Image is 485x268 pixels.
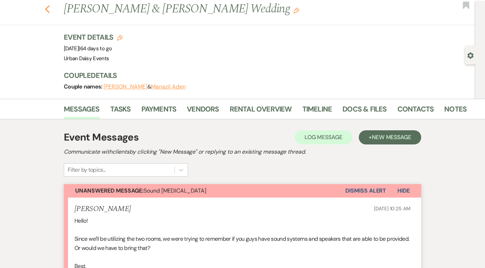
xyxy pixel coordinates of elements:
a: Vendors [187,103,219,119]
span: Hide [397,187,410,194]
button: Dismiss Alert [345,184,386,198]
span: Couple names: [64,83,104,90]
h1: Event Messages [64,130,139,145]
p: Hello! [74,216,411,226]
h3: Couple Details [64,70,461,80]
a: Timeline [302,103,332,119]
button: [PERSON_NAME] [104,84,147,90]
span: 64 days to go [80,45,112,52]
a: Contacts [397,103,434,119]
button: Manazil Aden [151,84,185,90]
p: Since we’ll be utilizing the two rooms, we were trying to remember if you guys have sound systems... [74,234,411,252]
a: Notes [444,103,467,119]
span: | [79,45,112,52]
h3: Event Details [64,32,123,42]
a: Payments [141,103,177,119]
span: [DATE] 10:25 AM [374,205,411,212]
button: +New Message [359,130,421,144]
h1: [PERSON_NAME] & [PERSON_NAME] Wedding [64,1,381,18]
a: Rental Overview [230,103,292,119]
span: New Message [372,133,411,141]
div: Filter by topics... [68,166,106,174]
button: Edit [294,7,299,13]
a: Tasks [110,103,131,119]
a: Docs & Files [342,103,386,119]
button: Hide [386,184,421,198]
span: Sound [MEDICAL_DATA] [75,187,206,194]
span: Log Message [305,133,342,141]
a: Messages [64,103,100,119]
h5: [PERSON_NAME] [74,205,131,213]
strong: Unanswered Message: [75,187,144,194]
h2: Communicate with clients by clicking "New Message" or replying to an existing message thread. [64,148,421,156]
span: [DATE] [64,45,112,52]
button: Unanswered Message:Sound [MEDICAL_DATA] [64,184,345,198]
button: Log Message [295,130,352,144]
button: Open lead details [467,52,474,58]
span: & [104,83,185,90]
span: Urban Daisy Events [64,55,109,62]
